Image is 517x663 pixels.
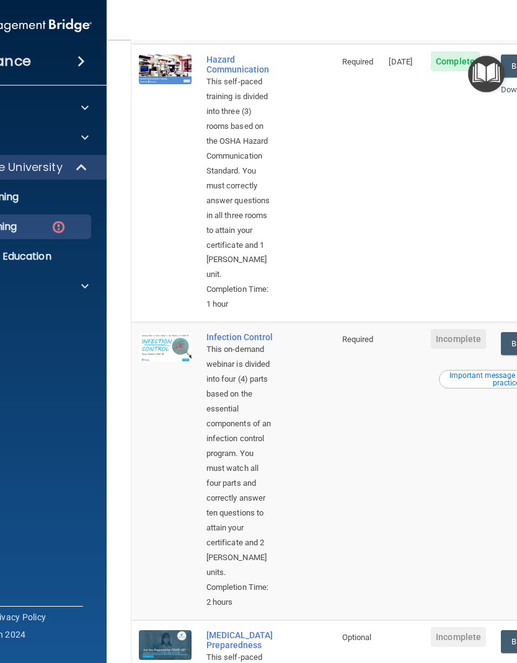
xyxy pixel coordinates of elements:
button: Open Resource Center [468,56,505,92]
a: [MEDICAL_DATA] Preparedness [206,630,273,650]
span: Incomplete [431,329,486,349]
span: [DATE] [389,57,412,66]
span: Required [342,335,374,344]
img: danger-circle.6113f641.png [51,219,66,235]
a: Hazard Communication [206,55,273,74]
div: This on-demand webinar is divided into four (4) parts based on the essential components of an inf... [206,342,273,580]
span: Required [342,57,374,66]
span: Complete [431,51,480,71]
span: Optional [342,633,372,642]
span: Incomplete [431,627,486,647]
div: This self-paced training is divided into three (3) rooms based on the OSHA Hazard Communication S... [206,74,273,283]
div: Completion Time: 1 hour [206,282,273,312]
a: Infection Control [206,332,273,342]
div: Completion Time: 2 hours [206,580,273,610]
